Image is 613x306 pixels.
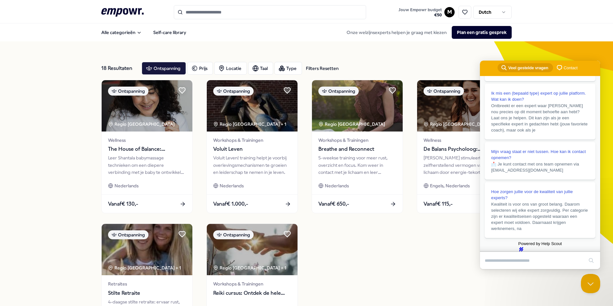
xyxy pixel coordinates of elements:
[213,200,248,208] span: Vanaf € 1.000,-
[341,26,512,39] div: Onze welzijnsexperts helpen je graag met kiezen
[213,137,291,144] span: Workshops & Trainingen
[214,62,247,75] button: Locatie
[148,26,191,39] a: Self-care library
[424,154,501,176] div: [PERSON_NAME] stimuleert het zelfherstellend vermogen van je lichaam door energie-tekorten aan te...
[108,200,138,208] span: Vanaf € 130,-
[213,230,254,239] div: Ontspanning
[213,87,254,96] div: Ontspanning
[96,26,147,39] button: Alle categorieën
[213,264,286,271] div: Regio [GEOGRAPHIC_DATA] + 1
[452,26,512,39] button: Plan een gratis gesprek
[318,154,396,176] div: 5-weekse training voor meer rust, overzicht en focus. Kom weer in contact met je lichaam en leer ...
[101,62,137,75] div: 18 Resultaten
[187,62,213,75] button: Prijs
[424,137,501,144] span: Wellness
[213,154,291,176] div: Voluit Leven! training helpt je voorbij overlevingsmechanismen te groeien en leiderschap te nemen...
[96,26,191,39] nav: Main
[206,80,298,213] a: package imageOntspanningRegio [GEOGRAPHIC_DATA] + 1Workshops & TrainingenVoluit LevenVoluit Leven...
[207,80,298,132] img: package image
[325,182,349,189] span: Nederlands
[417,80,508,132] img: package image
[174,5,366,19] input: Search for products, categories or subcategories
[396,5,444,19] a: Jouw Empowr budget€50
[114,182,139,189] span: Nederlands
[312,80,403,213] a: package imageOntspanningRegio [GEOGRAPHIC_DATA] Workshops & TrainingenBreathe and Reconnect5-week...
[318,137,396,144] span: Workshops & Trainingen
[220,182,244,189] span: Nederlands
[108,230,148,239] div: Ontspanning
[581,274,600,293] iframe: Help Scout Beacon - Close
[108,289,186,297] span: Stilte Retraite
[444,7,455,17] button: M
[399,7,442,13] span: Jouw Empowr budget
[108,280,186,287] span: Retraites
[318,145,396,153] span: Breathe and Reconnect
[312,80,403,132] img: package image
[424,121,491,128] div: Regio [GEOGRAPHIC_DATA]
[108,121,176,128] div: Regio [GEOGRAPHIC_DATA]
[213,145,291,153] span: Voluit Leven
[480,61,600,269] iframe: Help Scout Beacon - Live Chat, Contact Form, and Knowledge Base
[142,62,186,75] button: Ontspanning
[417,80,508,213] a: package imageOntspanningRegio [GEOGRAPHIC_DATA] WellnessDe Balans Psycholoog: [PERSON_NAME][PERSO...
[318,87,359,96] div: Ontspanning
[108,154,186,176] div: Leer Shantala babymassage technieken om een diepere verbinding met je baby te ontwikkelen en hun ...
[108,87,148,96] div: Ontspanning
[430,182,470,189] span: Engels, Nederlands
[102,224,192,275] img: package image
[108,137,186,144] span: Wellness
[399,13,442,18] span: € 50
[101,80,193,213] a: package imageOntspanningRegio [GEOGRAPHIC_DATA] WellnessThe House of Balance: Babymassage aan hui...
[207,224,298,275] img: package image
[424,145,501,153] span: De Balans Psycholoog: [PERSON_NAME]
[274,62,302,75] button: Type
[248,62,273,75] button: Taal
[424,200,453,208] span: Vanaf € 115,-
[397,6,443,19] button: Jouw Empowr budget€50
[108,145,186,153] span: The House of Balance: Babymassage aan huis
[306,65,339,72] div: Filters Resetten
[108,264,181,271] div: Regio [GEOGRAPHIC_DATA] + 1
[213,289,291,297] span: Reiki cursus: Ontdek de hele kracht van [PERSON_NAME]
[318,200,349,208] span: Vanaf € 650,-
[424,87,464,96] div: Ontspanning
[102,80,192,132] img: package image
[213,280,291,287] span: Workshops & Trainingen
[213,121,286,128] div: Regio [GEOGRAPHIC_DATA] + 1
[318,121,386,128] div: Regio [GEOGRAPHIC_DATA]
